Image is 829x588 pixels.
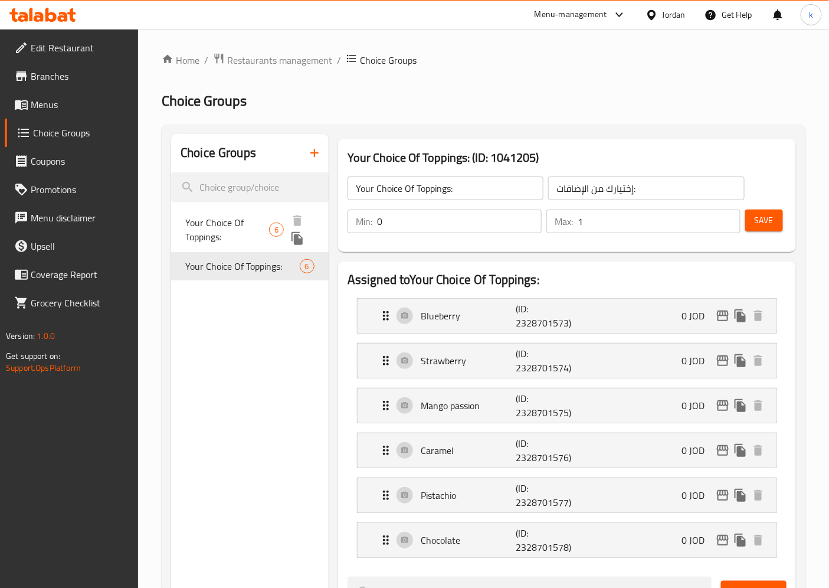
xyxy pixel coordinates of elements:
p: 0 JOD [681,443,714,458]
p: (ID: 2328701577) [516,481,579,509]
span: Coupons [31,154,129,168]
li: / [204,53,208,67]
div: Expand [358,299,776,333]
button: delete [749,486,767,504]
p: 0 JOD [681,398,714,413]
nav: breadcrumb [162,53,805,68]
a: Promotions [5,175,139,204]
span: Choice Groups [33,126,129,140]
button: edit [714,397,732,414]
div: Your Choice Of Toppings:6 [171,252,329,280]
h2: Assigned to Your Choice Of Toppings: [348,271,787,289]
a: Home [162,53,199,67]
button: Save [745,210,783,231]
div: Expand [358,433,776,468]
span: Version: [6,328,35,344]
a: Menu disclaimer [5,204,139,232]
button: edit [714,307,732,325]
span: Your Choice Of Toppings: [185,259,300,273]
a: Support.OpsPlatform [6,360,81,375]
button: duplicate [732,442,749,459]
span: Grocery Checklist [31,296,129,310]
span: 1.0.0 [37,328,55,344]
button: delete [749,397,767,414]
button: delete [289,212,306,230]
h3: Your Choice Of Toppings: (ID: 1041205) [348,148,787,167]
a: Restaurants management [213,53,332,68]
li: Expand [348,383,787,428]
span: Menus [31,97,129,112]
p: (ID: 2328701574) [516,347,579,375]
p: (ID: 2328701575) [516,391,579,420]
div: Your Choice Of Toppings:6deleteduplicate [171,207,329,252]
p: 0 JOD [681,488,714,502]
span: 6 [300,261,314,272]
p: 0 JOD [681,354,714,368]
button: duplicate [732,531,749,549]
div: Jordan [663,8,686,21]
button: edit [714,531,732,549]
li: Expand [348,428,787,473]
button: edit [714,442,732,459]
p: 0 JOD [681,309,714,323]
p: Caramel [421,443,516,458]
button: duplicate [289,230,306,247]
p: Strawberry [421,354,516,368]
button: delete [749,531,767,549]
span: 6 [270,224,283,236]
span: Get support on: [6,348,60,364]
div: Choices [300,259,314,273]
span: Your Choice Of Toppings: [185,215,269,244]
span: Restaurants management [227,53,332,67]
button: edit [714,352,732,370]
span: Upsell [31,239,129,253]
p: (ID: 2328701576) [516,436,579,465]
span: Edit Restaurant [31,41,129,55]
p: Chocolate [421,533,516,547]
button: delete [749,307,767,325]
input: search [171,172,329,202]
a: Upsell [5,232,139,260]
span: Choice Groups [360,53,417,67]
li: Expand [348,518,787,563]
button: duplicate [732,397,749,414]
li: Expand [348,473,787,518]
button: duplicate [732,486,749,504]
a: Edit Restaurant [5,34,139,62]
button: edit [714,486,732,504]
p: Pistachio [421,488,516,502]
p: Max: [555,214,573,228]
button: duplicate [732,352,749,370]
div: Expand [358,523,776,557]
p: Blueberry [421,309,516,323]
li: / [337,53,341,67]
span: Choice Groups [162,87,247,114]
button: delete [749,442,767,459]
p: 0 JOD [681,533,714,547]
span: Promotions [31,182,129,197]
div: Expand [358,388,776,423]
li: Expand [348,293,787,338]
p: Mango passion [421,398,516,413]
button: duplicate [732,307,749,325]
a: Menus [5,90,139,119]
div: Choices [269,223,284,237]
a: Coupons [5,147,139,175]
span: k [809,8,813,21]
div: Expand [358,344,776,378]
button: delete [749,352,767,370]
span: Menu disclaimer [31,211,129,225]
a: Choice Groups [5,119,139,147]
span: Coverage Report [31,267,129,282]
span: Branches [31,69,129,83]
p: (ID: 2328701578) [516,526,579,554]
a: Branches [5,62,139,90]
p: (ID: 2328701573) [516,302,579,330]
h2: Choice Groups [181,144,256,162]
div: Menu-management [535,8,607,22]
a: Grocery Checklist [5,289,139,317]
a: Coverage Report [5,260,139,289]
p: Min: [356,214,372,228]
div: Expand [358,478,776,512]
li: Expand [348,338,787,383]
